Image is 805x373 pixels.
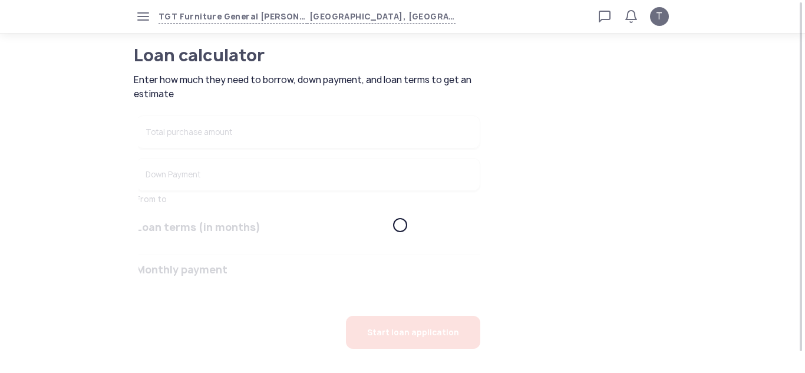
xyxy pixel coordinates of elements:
span: [GEOGRAPHIC_DATA], [GEOGRAPHIC_DATA], [GEOGRAPHIC_DATA][PERSON_NAME], [GEOGRAPHIC_DATA], [GEOGRAP... [307,10,456,24]
span: T [656,9,662,24]
button: TGT Furniture General [PERSON_NAME][GEOGRAPHIC_DATA], [GEOGRAPHIC_DATA], [GEOGRAPHIC_DATA][PERSON... [159,10,456,24]
h1: Loan calculator [134,47,437,64]
button: T [650,7,669,26]
span: Enter how much they need to borrow, down payment, and loan terms to get an estimate [134,73,484,101]
span: TGT Furniture General [PERSON_NAME] [159,10,307,24]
